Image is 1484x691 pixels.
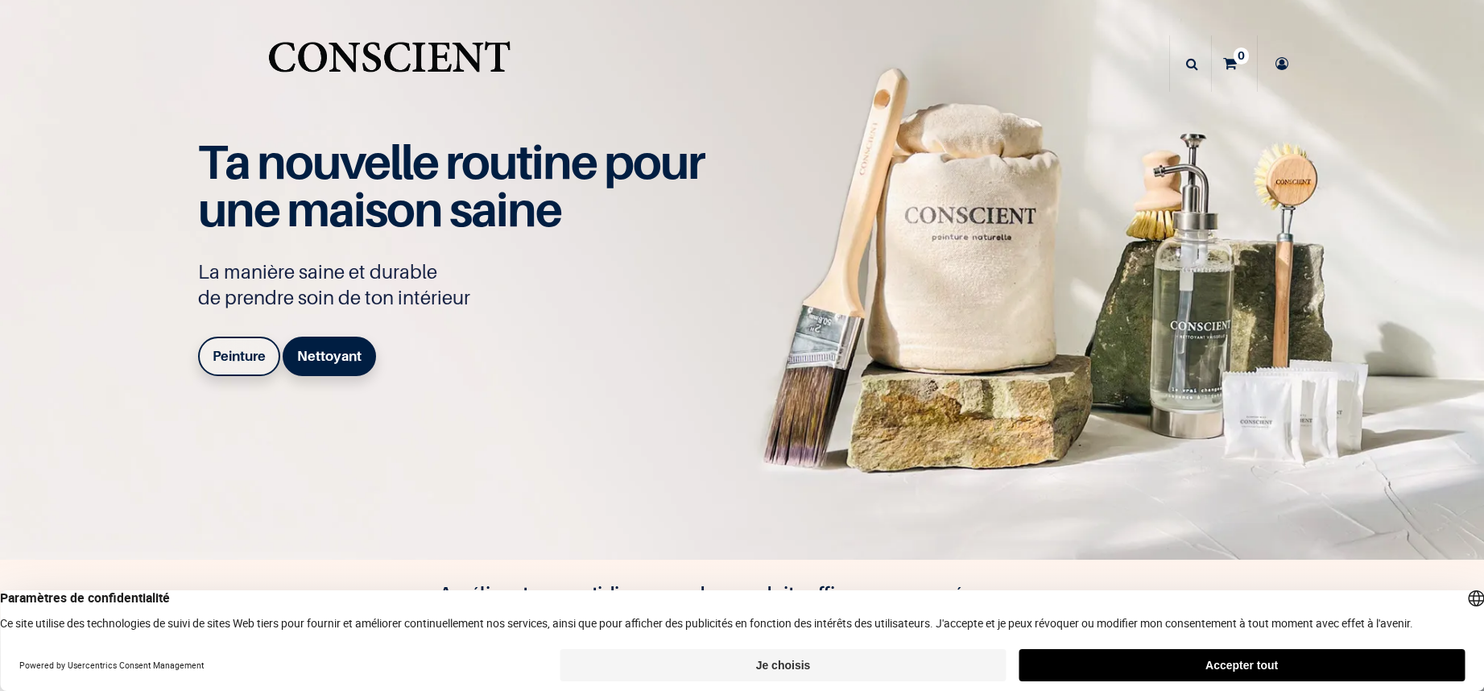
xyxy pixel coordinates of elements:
[213,348,266,364] b: Peinture
[420,579,1064,640] h4: Améliore ton quotidien avec des produits efficaces repensés pour ne présenter aucun danger pour t...
[1234,48,1249,64] sup: 0
[265,32,514,96] img: Conscient
[1401,587,1477,663] iframe: Tidio Chat
[283,337,376,375] a: Nettoyant
[297,348,362,364] b: Nettoyant
[198,337,280,375] a: Peinture
[198,133,704,238] span: Ta nouvelle routine pour une maison saine
[198,259,721,311] p: La manière saine et durable de prendre soin de ton intérieur
[1212,35,1257,92] a: 0
[265,32,514,96] a: Logo of Conscient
